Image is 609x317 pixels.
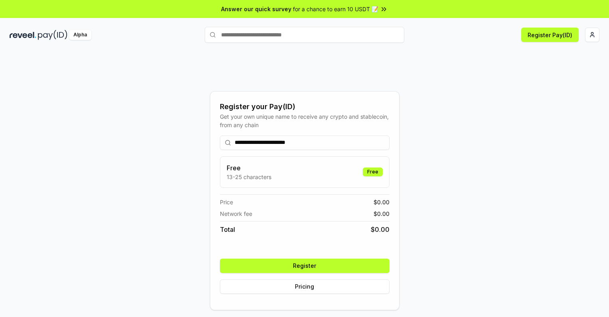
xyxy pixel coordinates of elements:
[521,28,579,42] button: Register Pay(ID)
[227,163,271,173] h3: Free
[220,209,252,218] span: Network fee
[220,279,390,294] button: Pricing
[220,225,235,234] span: Total
[220,101,390,112] div: Register your Pay(ID)
[363,167,383,176] div: Free
[220,198,233,206] span: Price
[220,112,390,129] div: Get your own unique name to receive any crypto and stablecoin, from any chain
[69,30,91,40] div: Alpha
[371,225,390,234] span: $ 0.00
[374,198,390,206] span: $ 0.00
[374,209,390,218] span: $ 0.00
[38,30,67,40] img: pay_id
[220,259,390,273] button: Register
[221,5,291,13] span: Answer our quick survey
[10,30,36,40] img: reveel_dark
[227,173,271,181] p: 13-25 characters
[293,5,378,13] span: for a chance to earn 10 USDT 📝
